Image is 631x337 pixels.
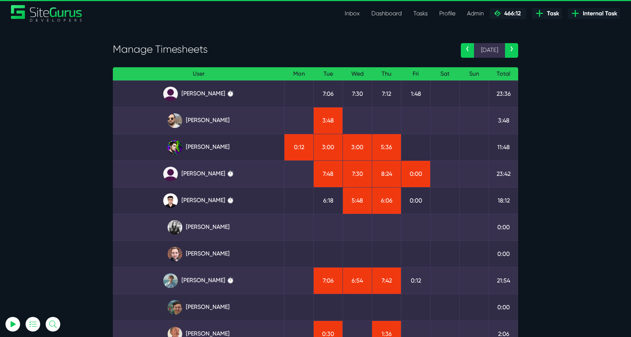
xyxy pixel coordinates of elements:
[461,43,474,58] a: ‹
[372,187,401,214] td: 6:06
[119,220,278,235] a: [PERSON_NAME]
[168,140,182,155] img: rxuxidhawjjb44sgel4e.png
[489,294,519,321] td: 0:00
[119,113,278,128] a: [PERSON_NAME]
[460,67,489,81] th: Sun
[163,167,178,181] img: default_qrqg0b.png
[372,67,401,81] th: Thu
[168,113,182,128] img: ublsy46zpoyz6muduycb.jpg
[489,267,519,294] td: 21:54
[314,67,343,81] th: Tue
[433,6,461,21] a: Profile
[372,80,401,107] td: 7:12
[119,247,278,261] a: [PERSON_NAME]
[489,214,519,241] td: 0:00
[474,43,505,58] span: [DATE]
[163,273,178,288] img: tkl4csrki1nqjgf0pb1z.png
[11,5,83,22] a: SiteGurus
[314,187,343,214] td: 6:18
[314,134,343,160] td: 3:00
[489,160,519,187] td: 23:42
[113,67,284,81] th: User
[489,134,519,160] td: 11:48
[461,6,490,21] a: Admin
[168,300,182,315] img: esb8jb8dmrsykbqurfoz.jpg
[544,9,559,18] span: Task
[401,67,431,81] th: Fri
[505,43,518,58] a: ›
[532,8,562,19] a: Task
[343,187,372,214] td: 5:48
[163,193,178,208] img: xv1kmavyemxtguplm5ir.png
[343,67,372,81] th: Wed
[489,67,519,81] th: Total
[163,87,178,101] img: default_qrqg0b.png
[568,8,620,19] a: Internal Task
[284,134,314,160] td: 0:12
[11,5,83,22] img: Sitegurus Logo
[431,67,460,81] th: Sat
[490,8,526,19] a: 466:12
[489,187,519,214] td: 18:12
[489,80,519,107] td: 23:36
[408,6,433,21] a: Tasks
[343,160,372,187] td: 7:30
[401,160,431,187] td: 0:00
[119,300,278,315] a: [PERSON_NAME]
[119,273,278,288] a: [PERSON_NAME] ⏱️
[343,267,372,294] td: 6:54
[119,140,278,155] a: [PERSON_NAME]
[343,80,372,107] td: 7:30
[401,267,431,294] td: 0:12
[314,267,343,294] td: 7:06
[119,87,278,101] a: [PERSON_NAME] ⏱️
[501,10,521,17] span: 466:12
[314,107,343,134] td: 3:48
[284,67,314,81] th: Mon
[168,220,182,235] img: rgqpcqpgtbr9fmz9rxmm.jpg
[314,80,343,107] td: 7:06
[339,6,366,21] a: Inbox
[119,167,278,181] a: [PERSON_NAME] ⏱️
[366,6,408,21] a: Dashboard
[168,247,182,261] img: tfogtqcjwjterk6idyiu.jpg
[372,134,401,160] td: 5:36
[401,80,431,107] td: 1:48
[372,267,401,294] td: 7:42
[343,134,372,160] td: 3:00
[314,160,343,187] td: 7:48
[489,241,519,267] td: 0:00
[580,9,617,18] span: Internal Task
[113,43,450,56] h3: Manage Timesheets
[119,193,278,208] a: [PERSON_NAME] ⏱️
[401,187,431,214] td: 0:00
[372,160,401,187] td: 8:24
[489,107,519,134] td: 3:48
